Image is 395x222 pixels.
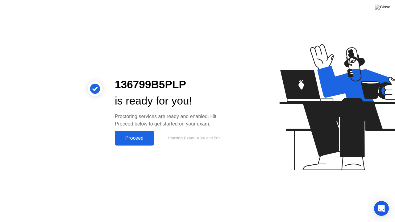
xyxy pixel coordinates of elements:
[115,131,154,146] button: Proceed
[117,135,152,141] div: Proceed
[375,5,390,10] img: Close
[157,132,230,144] button: Starting Exam in9m and 56s
[200,136,220,140] span: 9m and 56s
[115,113,230,128] div: Proctoring services are ready and enabled. Hit Proceed below to get started on your exam.
[374,201,389,216] div: Open Intercom Messenger
[115,93,230,109] div: is ready for you!
[115,76,230,93] div: 136799B5PLP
